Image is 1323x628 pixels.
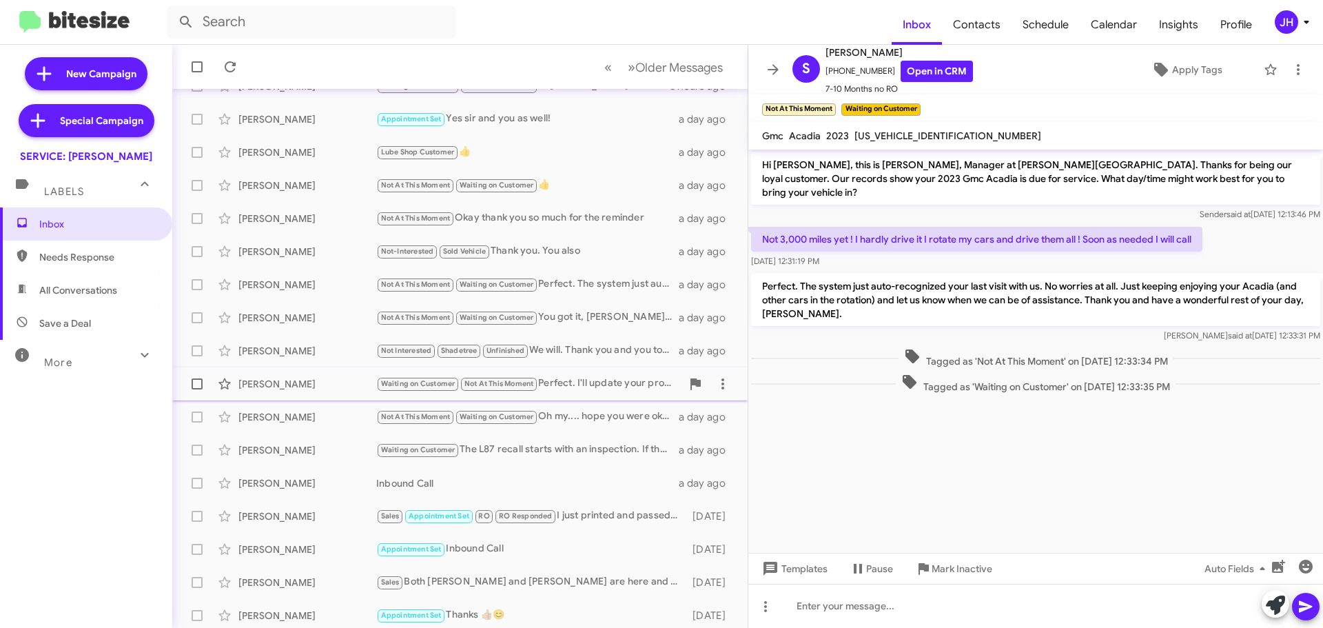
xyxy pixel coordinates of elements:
[596,53,620,81] button: Previous
[381,313,451,322] span: Not At This Moment
[381,412,451,421] span: Not At This Moment
[376,210,679,226] div: Okay thank you so much for the reminder
[464,379,534,388] span: Not At This Moment
[376,343,679,358] div: We will. Thank you and you too! [PERSON_NAME]
[381,578,400,587] span: Sales
[679,311,737,325] div: a day ago
[762,103,836,116] small: Not At This Moment
[238,179,376,192] div: [PERSON_NAME]
[443,247,486,256] span: Sold Vehicle
[376,508,686,524] div: I just printed and passed your information over to [PERSON_NAME], he's our General Manager and he...
[1209,5,1263,45] a: Profile
[238,609,376,622] div: [PERSON_NAME]
[238,476,376,490] div: [PERSON_NAME]
[904,556,1003,581] button: Mark Inactive
[1116,57,1257,82] button: Apply Tags
[376,111,679,127] div: Yes sir and you as well!
[1227,209,1251,219] span: said at
[376,376,681,392] div: Perfect. I'll update your profile, [PERSON_NAME]. Thank you and have a wonderful rest of your day...
[1164,330,1320,341] span: [PERSON_NAME] [DATE] 12:33:31 PM
[39,283,117,297] span: All Conversations
[686,543,737,556] div: [DATE]
[381,445,455,454] span: Waiting on Customer
[19,104,154,137] a: Special Campaign
[1148,5,1209,45] a: Insights
[376,243,679,259] div: Thank you. You also
[751,256,819,266] span: [DATE] 12:31:19 PM
[679,179,737,192] div: a day ago
[486,346,524,355] span: Unfinished
[376,541,686,557] div: Inbound Call
[896,374,1176,394] span: Tagged as 'Waiting on Customer' on [DATE] 12:33:35 PM
[238,576,376,589] div: [PERSON_NAME]
[679,278,737,292] div: a day ago
[66,67,136,81] span: New Campaign
[381,379,455,388] span: Waiting on Customer
[238,212,376,225] div: [PERSON_NAME]
[39,250,156,264] span: Needs Response
[478,511,489,520] span: RO
[238,278,376,292] div: [PERSON_NAME]
[679,245,737,259] div: a day ago
[932,556,992,581] span: Mark Inactive
[679,112,737,126] div: a day ago
[381,148,455,156] span: Lube Shop Customer
[762,130,783,142] span: Gmc
[1080,5,1148,45] a: Calendar
[441,346,478,355] span: Shadetree
[381,511,400,520] span: Sales
[44,356,72,369] span: More
[1204,556,1271,581] span: Auto Fields
[238,410,376,424] div: [PERSON_NAME]
[679,476,737,490] div: a day ago
[238,543,376,556] div: [PERSON_NAME]
[238,145,376,159] div: [PERSON_NAME]
[238,112,376,126] div: [PERSON_NAME]
[686,609,737,622] div: [DATE]
[376,310,679,325] div: You got it, [PERSON_NAME]. I will update your profile and just let us know when you a ready for t...
[1200,209,1320,219] span: Sender [DATE] 12:13:46 PM
[376,276,679,292] div: Perfect. The system just auto-recognized your last visit with us. No worries at all. Just keeping...
[376,607,686,623] div: Thanks 👍🏼😊
[381,181,451,190] span: Not At This Moment
[39,316,91,330] span: Save a Deal
[376,177,679,193] div: 👍
[759,556,828,581] span: Templates
[460,313,534,322] span: Waiting on Customer
[942,5,1012,45] a: Contacts
[679,212,737,225] div: a day ago
[238,377,376,391] div: [PERSON_NAME]
[751,274,1320,326] p: Perfect. The system just auto-recognized your last visit with us. No worries at all. Just keeping...
[376,574,686,590] div: Both [PERSON_NAME] and [PERSON_NAME] are here and were in the same office when I brought them the...
[25,57,147,90] a: New Campaign
[238,344,376,358] div: [PERSON_NAME]
[1193,556,1282,581] button: Auto Fields
[686,576,737,589] div: [DATE]
[39,217,156,231] span: Inbox
[20,150,152,163] div: SERVICE: [PERSON_NAME]
[679,410,737,424] div: a day ago
[60,114,143,128] span: Special Campaign
[460,412,534,421] span: Waiting on Customer
[381,214,451,223] span: Not At This Moment
[892,5,942,45] a: Inbox
[748,556,839,581] button: Templates
[825,44,973,61] span: [PERSON_NAME]
[381,280,451,289] span: Not At This Moment
[789,130,821,142] span: Acadia
[751,227,1202,252] p: Not 3,000 miles yet ! I hardly drive it I rotate my cars and drive them all ! Soon as needed I wi...
[825,82,973,96] span: 7-10 Months no RO
[802,58,810,80] span: S
[901,61,973,82] a: Open in CRM
[597,53,731,81] nav: Page navigation example
[381,247,434,256] span: Not-Interested
[899,348,1173,368] span: Tagged as 'Not At This Moment' on [DATE] 12:33:34 PM
[825,61,973,82] span: [PHONE_NUMBER]
[854,130,1041,142] span: [US_VEHICLE_IDENTIFICATION_NUMBER]
[826,130,849,142] span: 2023
[44,185,84,198] span: Labels
[1228,330,1252,341] span: said at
